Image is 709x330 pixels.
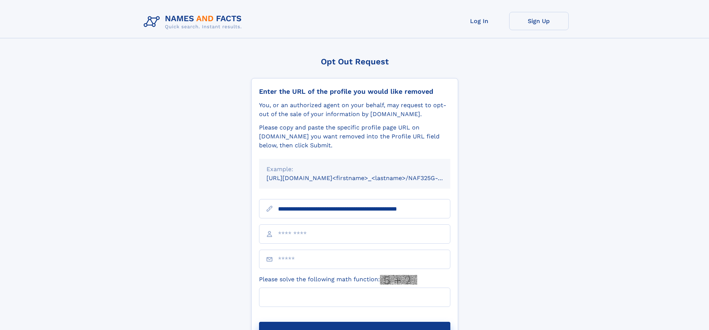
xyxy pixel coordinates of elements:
[509,12,569,30] a: Sign Up
[259,87,450,96] div: Enter the URL of the profile you would like removed
[266,165,443,174] div: Example:
[450,12,509,30] a: Log In
[259,123,450,150] div: Please copy and paste the specific profile page URL on [DOMAIN_NAME] you want removed into the Pr...
[259,101,450,119] div: You, or an authorized agent on your behalf, may request to opt-out of the sale of your informatio...
[266,174,464,182] small: [URL][DOMAIN_NAME]<firstname>_<lastname>/NAF325G-xxxxxxxx
[141,12,248,32] img: Logo Names and Facts
[251,57,458,66] div: Opt Out Request
[259,275,417,285] label: Please solve the following math function:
